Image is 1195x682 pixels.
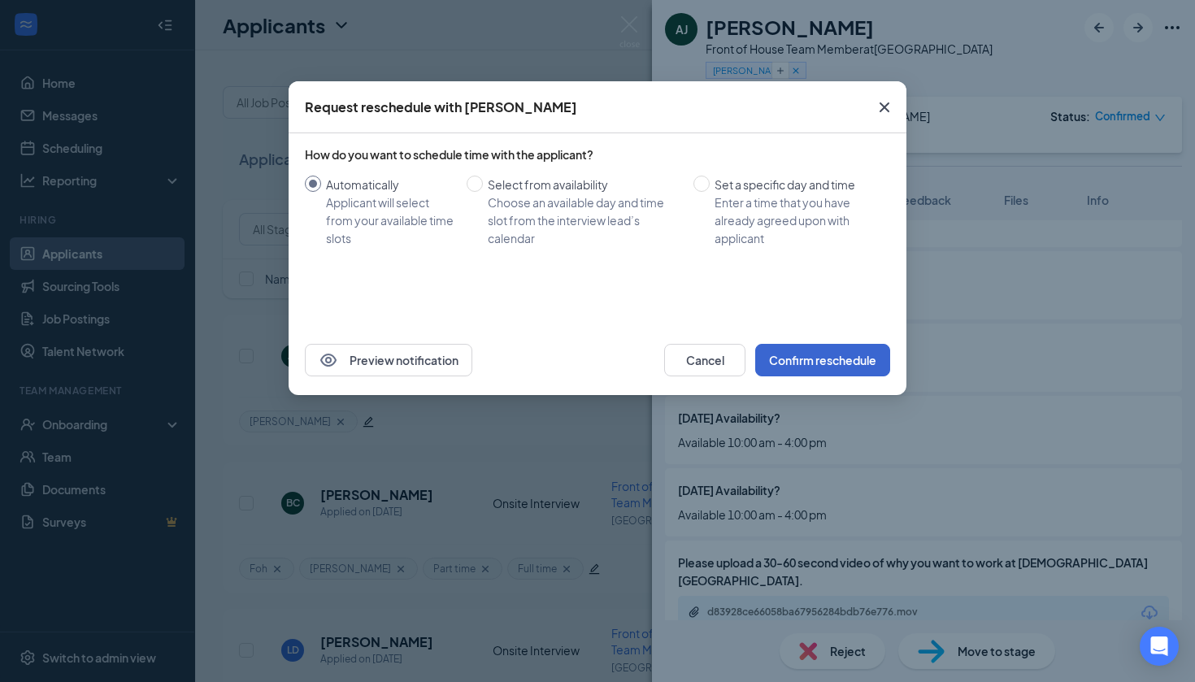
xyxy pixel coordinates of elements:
[326,193,454,247] div: Applicant will select from your available time slots
[305,98,577,116] div: Request reschedule with [PERSON_NAME]
[664,344,745,376] button: Cancel
[863,81,906,133] button: Close
[715,193,877,247] div: Enter a time that you have already agreed upon with applicant
[1140,627,1179,666] div: Open Intercom Messenger
[875,98,894,117] svg: Cross
[305,146,890,163] div: How do you want to schedule time with the applicant?
[319,350,338,370] svg: Eye
[326,176,454,193] div: Automatically
[755,344,890,376] button: Confirm reschedule
[305,344,472,376] button: EyePreview notification
[488,176,680,193] div: Select from availability
[715,176,877,193] div: Set a specific day and time
[488,193,680,247] div: Choose an available day and time slot from the interview lead’s calendar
